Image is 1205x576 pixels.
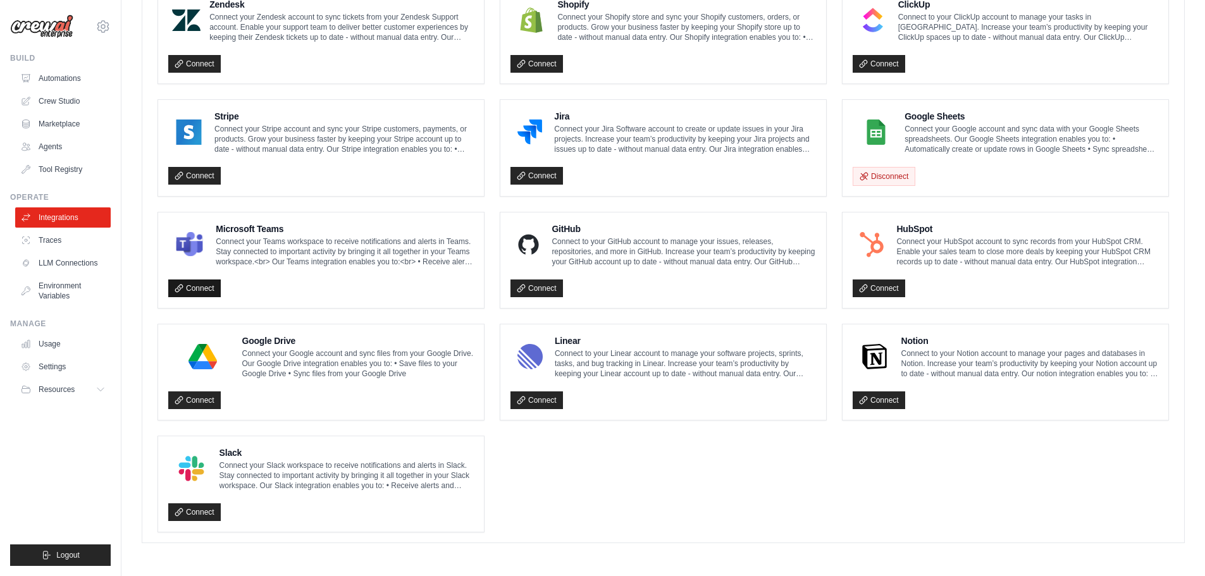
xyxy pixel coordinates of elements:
[15,114,111,134] a: Marketplace
[214,110,474,123] h4: Stripe
[901,334,1159,347] h4: Notion
[853,391,905,409] a: Connect
[853,279,905,297] a: Connect
[216,236,474,267] p: Connect your Teams workspace to receive notifications and alerts in Teams. Stay connected to impo...
[510,55,563,73] a: Connect
[15,91,111,111] a: Crew Studio
[168,55,221,73] a: Connect
[168,503,221,521] a: Connect
[552,236,816,267] p: Connect to your GitHub account to manage your issues, releases, repositories, and more in GitHub....
[510,167,563,185] a: Connect
[172,119,206,145] img: Stripe Logo
[168,279,221,297] a: Connect
[557,12,816,42] p: Connect your Shopify store and sync your Shopify customers, orders, or products. Grow your busine...
[896,223,1158,235] h4: HubSpot
[15,379,111,400] button: Resources
[168,167,221,185] a: Connect
[901,348,1159,379] p: Connect to your Notion account to manage your pages and databases in Notion. Increase your team’s...
[555,334,816,347] h4: Linear
[510,279,563,297] a: Connect
[15,207,111,228] a: Integrations
[242,348,474,379] p: Connect your Google account and sync files from your Google Drive. Our Google Drive integration e...
[15,276,111,306] a: Environment Variables
[172,232,207,257] img: Microsoft Teams Logo
[15,334,111,354] a: Usage
[510,391,563,409] a: Connect
[219,460,474,491] p: Connect your Slack workspace to receive notifications and alerts in Slack. Stay connected to impo...
[172,344,233,369] img: Google Drive Logo
[242,334,474,347] h4: Google Drive
[216,223,474,235] h4: Microsoft Teams
[552,223,816,235] h4: GitHub
[853,55,905,73] a: Connect
[10,544,111,566] button: Logout
[905,110,1158,123] h4: Google Sheets
[898,12,1158,42] p: Connect to your ClickUp account to manage your tasks in [GEOGRAPHIC_DATA]. Increase your team’s p...
[15,357,111,377] a: Settings
[39,384,75,395] span: Resources
[856,344,893,369] img: Notion Logo
[15,159,111,180] a: Tool Registry
[15,137,111,157] a: Agents
[514,8,548,33] img: Shopify Logo
[56,550,80,560] span: Logout
[10,53,111,63] div: Build
[554,124,816,154] p: Connect your Jira Software account to create or update issues in your Jira projects. Increase you...
[168,391,221,409] a: Connect
[856,232,887,257] img: HubSpot Logo
[514,344,546,369] img: Linear Logo
[555,348,816,379] p: Connect to your Linear account to manage your software projects, sprints, tasks, and bug tracking...
[514,232,543,257] img: GitHub Logo
[896,236,1158,267] p: Connect your HubSpot account to sync records from your HubSpot CRM. Enable your sales team to clo...
[172,8,201,33] img: Zendesk Logo
[10,192,111,202] div: Operate
[554,110,816,123] h4: Jira
[209,12,474,42] p: Connect your Zendesk account to sync tickets from your Zendesk Support account. Enable your suppo...
[10,15,73,39] img: Logo
[514,119,545,145] img: Jira Logo
[219,446,474,459] h4: Slack
[10,319,111,329] div: Manage
[15,230,111,250] a: Traces
[905,124,1158,154] p: Connect your Google account and sync data with your Google Sheets spreadsheets. Our Google Sheets...
[15,253,111,273] a: LLM Connections
[214,124,474,154] p: Connect your Stripe account and sync your Stripe customers, payments, or products. Grow your busi...
[15,68,111,89] a: Automations
[853,167,915,186] button: Disconnect
[856,8,889,33] img: ClickUp Logo
[172,456,211,481] img: Slack Logo
[856,119,896,145] img: Google Sheets Logo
